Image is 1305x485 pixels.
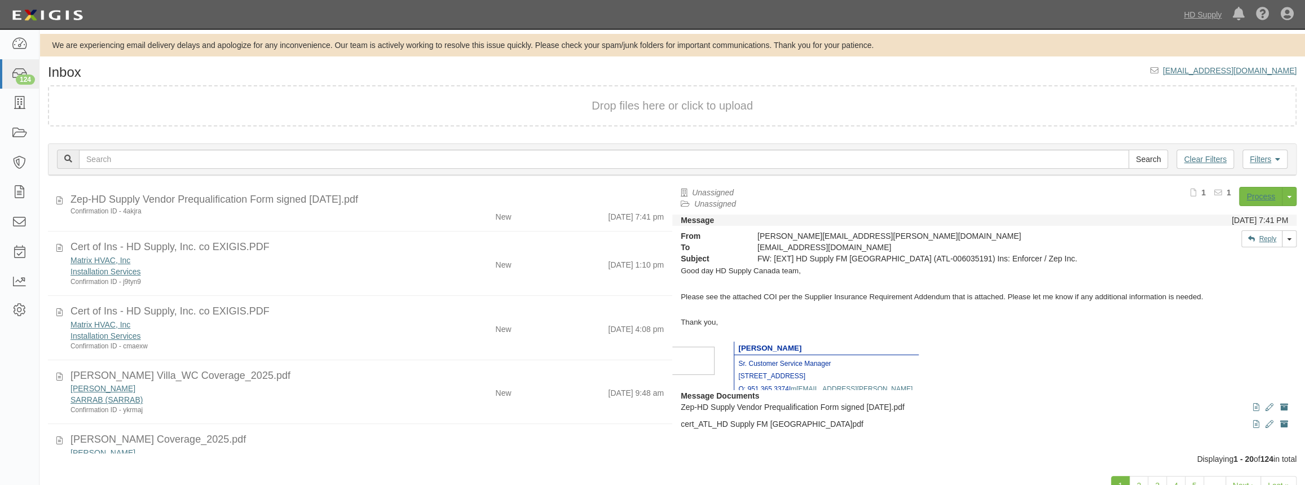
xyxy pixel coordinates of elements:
b: 124 [1260,455,1273,464]
span: Good day HD Supply Canada team, [681,266,801,275]
button: Drop files here or click to upload [592,98,753,114]
a: [PERSON_NAME] [70,448,135,457]
span: [STREET_ADDRESS] [738,372,805,380]
a: Unassigned [692,188,734,197]
div: Cert of Ins - HD Supply, Inc. co EXIGIS.PDF [70,304,664,319]
strong: Message [681,216,714,225]
span: Sr. Customer Service Manager [738,360,831,368]
div: [DATE] 1:10 pm [608,255,664,270]
div: ABELARDO BARRETO [70,383,409,394]
div: Alejandro Rodriguez_WC Coverage_2025.pdf [70,432,664,447]
div: FW: [EXT] HD Supply FM Canada (ATL-006035191) Ins: Enforcer / Zep Inc. [749,253,1132,264]
div: Zep-HD Supply Vendor Prequalification Form signed 14-4-2025.pdf [70,193,664,207]
i: Help Center - Complianz [1256,8,1269,21]
b: 1 [1227,188,1231,197]
div: Matrix HVAC, Inc [70,255,409,266]
div: [DATE] 7:41 PM [1232,215,1288,226]
div: 124 [16,75,35,85]
div: New [495,319,511,335]
strong: Subject [672,253,749,264]
input: Search [1128,150,1168,169]
strong: To [672,242,749,253]
input: Search [79,150,1129,169]
a: HD Supply [1178,3,1227,26]
img: logo-5460c22ac91f19d4615b14bd174203de0afe785f0fc80cf4dbbc73dc1793850b.png [8,5,86,25]
a: Unassigned [694,199,736,208]
i: Archive document [1280,404,1288,412]
p: Zep-HD Supply Vendor Prequalification Form signed [DATE].pdf [681,401,1288,413]
a: Clear Filters [1176,150,1233,169]
div: Confirmation ID - 4akjra [70,207,409,216]
div: Matrix HVAC, Inc [70,319,409,330]
div: [DATE] 7:41 pm [608,207,664,222]
p: cert_ATL_HD Supply FM [GEOGRAPHIC_DATA]pdf [681,418,1288,430]
a: [PERSON_NAME] [70,384,135,393]
div: Confirmation ID - ykrmaj [70,405,409,415]
div: [PERSON_NAME][EMAIL_ADDRESS][PERSON_NAME][DOMAIN_NAME] [749,230,1132,242]
h1: Inbox [48,65,81,80]
a: m[EMAIL_ADDRESS][PERSON_NAME][DOMAIN_NAME] [738,383,912,406]
div: New [495,383,511,399]
div: Confirmation ID - j9tyn9 [70,277,409,287]
div: We are experiencing email delivery delays and apologize for any inconvenience. Our team is active... [39,40,1305,51]
b: 1 - 20 [1233,455,1254,464]
a: Process [1239,187,1282,206]
div: Installation Services [70,330,409,342]
span: O: 951.365.3374 [738,385,788,393]
a: SARRAB (SARRAB) [70,395,143,404]
a: Reply [1241,230,1282,247]
a: [EMAIL_ADDRESS][DOMAIN_NAME] [1163,66,1297,75]
div: [DATE] 4:08 pm [608,319,664,335]
span: I [789,385,791,393]
span: Thank you, [681,318,718,326]
a: Installation Services [70,267,141,276]
div: Installation Services [70,266,409,277]
i: View [1253,421,1259,429]
span: [EMAIL_ADDRESS][PERSON_NAME][DOMAIN_NAME] [738,385,912,406]
div: inbox@hdsupply.complianz.com [749,242,1132,253]
div: [DATE] 9:54 am [608,447,664,463]
i: Archive document [1280,421,1288,429]
b: 1 [1201,188,1206,197]
a: Matrix HVAC, Inc [70,256,130,265]
a: Installation Services [70,331,141,340]
div: New [495,255,511,270]
div: SARRAB (SARRAB) [70,394,409,405]
div: [DATE] 9:48 am [608,383,664,399]
div: Confirmation ID - cmaexw [70,342,409,351]
a: Matrix HVAC, Inc [70,320,130,329]
div: New [495,447,511,463]
i: View [1253,404,1259,412]
span: [PERSON_NAME] [738,344,801,352]
div: Abelardo Barreto Villa_WC Coverage_2025.pdf [70,369,664,383]
i: Edit document [1266,421,1273,429]
strong: From [672,230,749,242]
div: Displaying of in total [39,453,1305,465]
i: Edit document [1266,404,1273,412]
div: New [495,207,511,222]
strong: Message Documents [681,391,759,400]
a: Filters [1242,150,1288,169]
div: ALEJANDRO RODRIGUEZ [70,447,409,458]
span: m [791,385,796,393]
div: Cert of Ins - HD Supply, Inc. co EXIGIS.PDF [70,240,664,255]
span: Please see the attached COI per the Supplier Insurance Requirement Addendum that is attached. Ple... [681,292,1203,301]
